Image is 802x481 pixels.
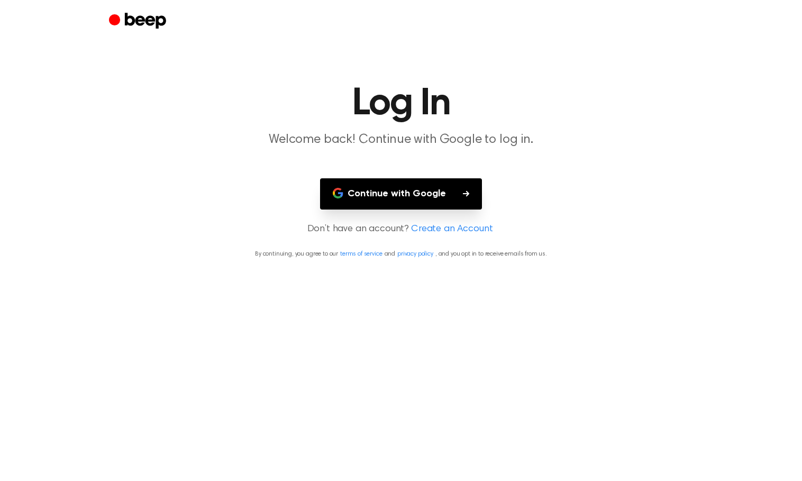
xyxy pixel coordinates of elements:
a: terms of service [340,251,382,257]
h1: Log In [130,85,672,123]
p: By continuing, you agree to our and , and you opt in to receive emails from us. [13,249,789,259]
p: Welcome back! Continue with Google to log in. [198,131,604,149]
p: Don’t have an account? [13,222,789,237]
a: Create an Account [411,222,493,237]
a: privacy policy [397,251,433,257]
a: Beep [109,11,169,32]
button: Continue with Google [320,178,482,210]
